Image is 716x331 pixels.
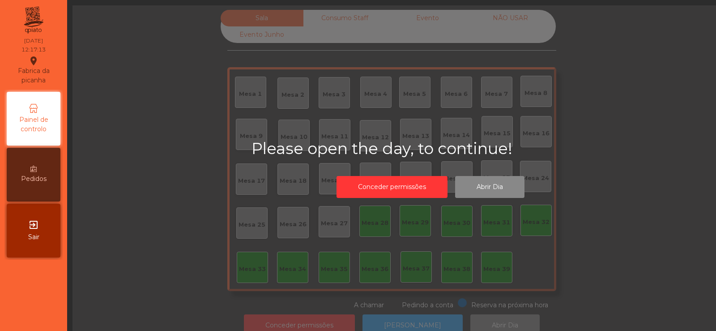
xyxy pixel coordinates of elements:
[455,176,524,198] button: Abrir Dia
[22,4,44,36] img: qpiato
[251,139,609,158] h2: Please open the day, to continue!
[24,37,43,45] div: [DATE]
[28,232,39,242] span: Sair
[21,174,47,184] span: Pedidos
[9,115,58,134] span: Painel de controlo
[7,56,60,85] div: Fabrica da picanha
[337,176,447,198] button: Conceder permissões
[21,46,46,54] div: 12:17:13
[28,219,39,230] i: exit_to_app
[28,56,39,66] i: location_on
